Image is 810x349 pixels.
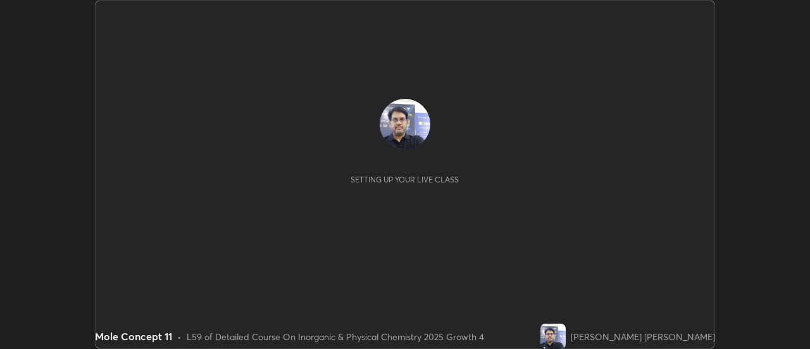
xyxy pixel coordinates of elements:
img: 4dbd5e4e27d8441580130e5f502441a8.jpg [540,324,566,349]
div: Mole Concept 11 [95,329,172,344]
img: 4dbd5e4e27d8441580130e5f502441a8.jpg [380,99,430,149]
div: • [177,330,182,343]
div: [PERSON_NAME] [PERSON_NAME] [571,330,715,343]
div: Setting up your live class [351,175,459,184]
div: L59 of Detailed Course On Inorganic & Physical Chemistry 2025 Growth 4 [187,330,484,343]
